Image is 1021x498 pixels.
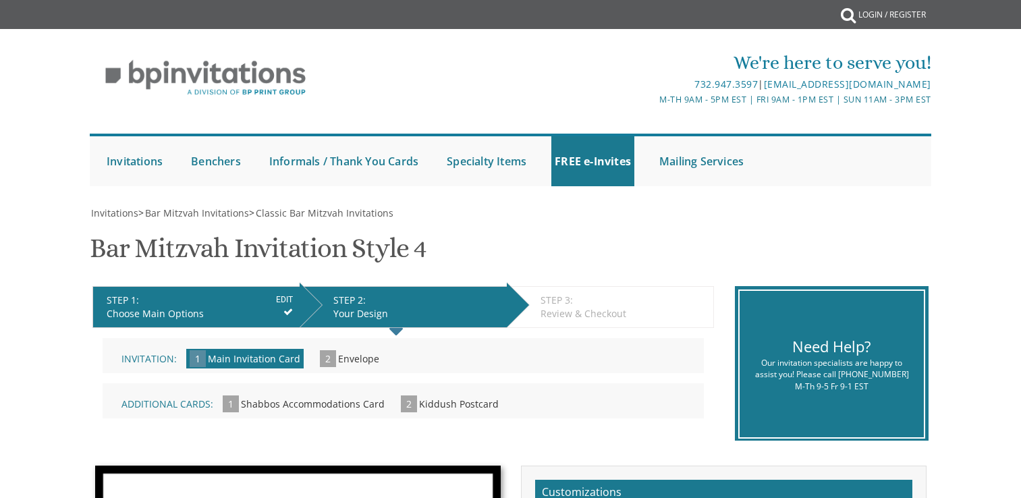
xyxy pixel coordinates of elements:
a: Classic Bar Mitzvah Invitations [254,206,393,219]
div: We're here to serve you! [371,49,931,76]
div: Our invitation specialists are happy to assist you! Please call [PHONE_NUMBER] M-Th 9-5 Fr 9-1 EST [750,357,914,391]
span: 2 [320,350,336,367]
input: EDIT [276,294,293,306]
span: Invitations [91,206,138,219]
span: Envelope [338,352,379,365]
h1: Bar Mitzvah Invitation Style 4 [90,233,426,273]
div: STEP 2: [333,294,500,307]
div: STEP 3: [541,294,707,307]
a: Mailing Services [656,136,747,186]
iframe: chat widget [937,414,1021,478]
a: Bar Mitzvah Invitations [144,206,249,219]
span: 1 [223,395,239,412]
div: Your Design [333,307,500,321]
span: Classic Bar Mitzvah Invitations [256,206,393,219]
span: 1 [190,350,206,367]
span: Bar Mitzvah Invitations [145,206,249,219]
span: Additional Cards: [121,397,213,410]
span: > [138,206,249,219]
div: | [371,76,931,92]
span: > [249,206,393,219]
a: FREE e-Invites [551,136,634,186]
a: Specialty Items [443,136,530,186]
div: M-Th 9am - 5pm EST | Fri 9am - 1pm EST | Sun 11am - 3pm EST [371,92,931,107]
a: Benchers [188,136,244,186]
a: Invitations [103,136,166,186]
span: Kiddush Postcard [419,397,499,410]
a: [EMAIL_ADDRESS][DOMAIN_NAME] [764,78,931,90]
span: Main Invitation Card [208,352,300,365]
span: Shabbos Accommodations Card [241,397,385,410]
a: 732.947.3597 [694,78,758,90]
img: BP Invitation Loft [90,50,321,106]
div: STEP 1: [107,294,293,307]
div: Review & Checkout [541,307,707,321]
span: Invitation: [121,352,177,365]
div: Choose Main Options [107,307,293,321]
div: Need Help? [750,336,914,357]
a: Invitations [90,206,138,219]
a: Informals / Thank You Cards [266,136,422,186]
span: 2 [401,395,417,412]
